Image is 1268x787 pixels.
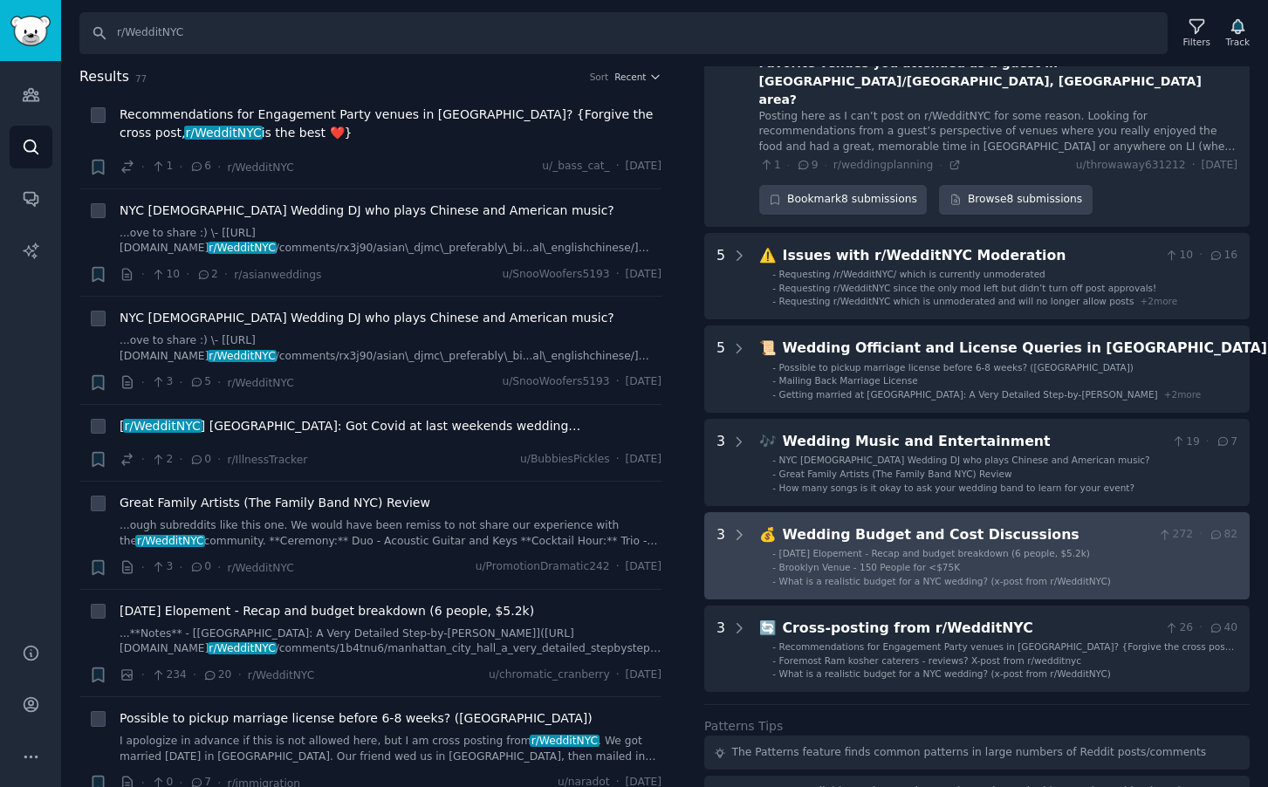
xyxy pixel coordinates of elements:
div: 3 [716,618,725,681]
div: - [772,361,776,373]
span: · [1192,158,1196,174]
a: [DATE] Elopement - Recap and budget breakdown (6 people, $5.2k) [120,602,534,620]
a: I apologize in advance if this is not allowed here, but I am cross posting fromr/WedditNYC. We go... [120,734,661,764]
div: 3 [716,524,725,587]
span: · [1199,620,1203,636]
span: [DATE] [626,159,661,175]
span: · [141,158,145,176]
span: Possible to pickup marriage license before 6-8 weeks? ([GEOGRAPHIC_DATA]) [779,362,1134,373]
span: r/WedditNYC [208,242,278,254]
span: 9 [796,158,818,174]
label: Patterns Tips [704,719,783,733]
div: 5 [716,338,725,400]
span: 5 [189,374,211,390]
a: Great Family Artists (The Family Band NYC) Review [120,494,430,512]
span: [DATE] [626,559,661,575]
span: 0 [189,452,211,468]
div: Posting here as I can’t post on r/WedditNYC for some reason. Looking for recommendations from a g... [759,109,1237,155]
div: - [772,667,776,680]
span: 26 [1164,620,1193,636]
div: Sort [590,71,609,83]
span: · [1206,435,1210,450]
span: · [616,159,620,175]
a: Browse8 submissions [939,185,1092,215]
span: r/WedditNYC [208,350,278,362]
div: - [772,482,776,494]
a: ...ove to share :) \- [[URL][DOMAIN_NAME]r/WedditNYC/comments/rx3j90/asian\_djmc\_preferably\_bi.... [120,333,661,364]
span: 0 [189,559,211,575]
span: · [237,666,241,684]
span: 🎶 [759,433,777,449]
span: · [616,559,620,575]
span: · [1199,527,1203,543]
span: Results [79,66,129,88]
span: 3 [151,374,173,390]
span: + 2 more [1140,296,1177,306]
a: ...**Notes** - [[GEOGRAPHIC_DATA]: A Very Detailed Step-by-[PERSON_NAME]]([URL][DOMAIN_NAME]r/Wed... [120,626,661,657]
span: + 2 more [1164,389,1202,400]
span: u/throwaway631212 [1076,158,1186,174]
div: - [772,561,776,573]
span: 6 [189,159,211,175]
span: 7 [1216,435,1237,450]
span: Getting married at [GEOGRAPHIC_DATA]: A Very Detailed Step-by-[PERSON_NAME] [779,389,1158,400]
span: NYC [DEMOGRAPHIC_DATA] Wedding DJ who plays Chinese and American music? [779,455,1150,465]
span: 40 [1209,620,1237,636]
span: [DATE] [626,667,661,683]
span: · [217,450,221,469]
span: 16 [1209,248,1237,263]
span: u/PromotionDramatic242 [476,559,610,575]
span: · [141,558,145,577]
a: [r/WedditNYC] [GEOGRAPHIC_DATA]: Got Covid at last weekends wedding… [120,417,580,435]
div: - [772,295,776,307]
button: Bookmark8 submissions [759,185,928,215]
span: · [1199,248,1203,263]
span: · [824,159,826,171]
div: Favorite venues you attended as a guest in [GEOGRAPHIC_DATA]/[GEOGRAPHIC_DATA], [GEOGRAPHIC_DATA]... [759,54,1237,109]
span: · [141,450,145,469]
span: [DATE] [626,452,661,468]
span: · [787,159,790,171]
div: - [772,282,776,294]
span: · [616,374,620,390]
div: Track [1226,36,1250,48]
span: · [616,267,620,283]
span: · [224,265,228,284]
input: Search Keyword [79,12,1168,54]
span: r/WedditNYC [208,642,278,654]
a: Possible to pickup marriage license before 6-8 weeks? ([GEOGRAPHIC_DATA]) [120,709,593,728]
span: r/weddingplanning [833,159,933,171]
span: · [179,558,182,577]
button: Recent [614,71,661,83]
span: 🔄 [759,619,777,636]
span: 2 [151,452,173,468]
span: [DATE] [1202,158,1237,174]
span: Mailing Back Marriage License [779,375,918,386]
span: r/WedditNYC [184,126,264,140]
div: 5 [716,245,725,308]
span: Recent [614,71,646,83]
span: 272 [1157,527,1193,543]
span: r/WedditNYC [530,735,600,747]
div: Wedding Budget and Cost Discussions [783,524,1152,546]
div: The Patterns feature finds common patterns in large numbers of Reddit posts/comments [732,745,1207,761]
span: u/chromatic_cranberry [489,667,610,683]
span: · [616,452,620,468]
span: Recommendations for Engagement Party venues in [GEOGRAPHIC_DATA]? {Forgive the cross post, is the... [120,106,661,142]
span: 20 [202,667,231,683]
a: NYC [DEMOGRAPHIC_DATA] Wedding DJ who plays Chinese and American music? [120,309,614,327]
span: r/asianweddings [234,269,321,281]
span: r/WedditNYC [227,161,293,174]
span: r/IllnessTracker [227,454,307,466]
span: r/WedditNYC [248,669,314,681]
span: u/SnooWoofers5193 [502,267,609,283]
span: Foremost Ram kosher caterers - reviews? X-post from r/wedditnyc [779,655,1082,666]
div: Issues with r/WedditNYC Moderation [783,245,1158,267]
span: · [141,265,145,284]
span: 📜 [759,339,777,356]
div: - [772,654,776,667]
span: 77 [135,73,147,84]
span: What is a realistic budget for a NYC wedding? (x-post from r/WedditNYC) [779,576,1111,586]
